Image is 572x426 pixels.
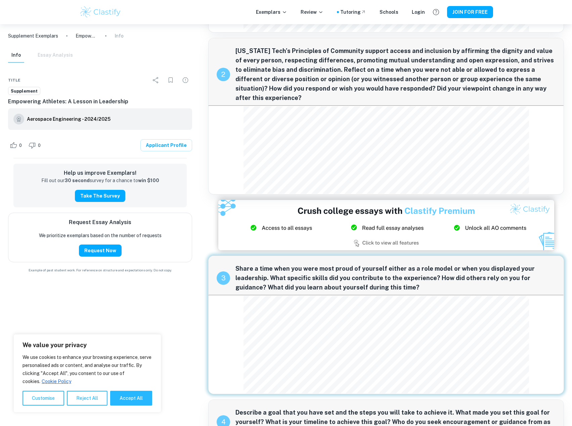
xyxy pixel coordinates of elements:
div: Like [8,140,26,151]
button: Request Now [79,245,122,257]
div: We value your privacy [13,334,161,413]
span: 0 [15,142,26,149]
h6: Help us improve Exemplars! [19,169,181,177]
span: 0 [34,142,44,149]
p: We prioritize exemplars based on the number of requests [39,232,162,239]
strong: 30 second [64,178,90,183]
div: Report issue [179,73,192,87]
h6: Empowering Athletes: A Lesson in Leadership [8,98,192,106]
a: Supplement Exemplars [8,32,58,40]
a: Schools [380,8,398,16]
img: Clastify logo [79,5,122,19]
p: We use cookies to enhance your browsing experience, serve personalised ads or content, and analys... [23,353,152,385]
button: Help and Feedback [430,6,442,18]
div: recipe [217,271,230,285]
button: Take the Survey [75,190,125,202]
div: Dislike [27,140,44,151]
p: Empowering Athletes: A Lesson in Leadership [76,32,97,40]
span: Title [8,77,20,83]
p: Exemplars [256,8,287,16]
a: Tutoring [340,8,366,16]
a: Supplement [8,87,40,95]
p: Info [115,32,124,40]
span: Example of past student work. For reference on structure and expectations only. Do not copy. [8,268,192,273]
strong: win $100 [138,178,159,183]
button: Customise [23,391,64,406]
div: Bookmark [164,73,177,87]
button: Accept All [110,391,152,406]
p: Review [301,8,323,16]
span: [US_STATE] Tech’s Principles of Community support access and inclusion by affirming the dignity a... [235,46,556,103]
a: Login [412,8,425,16]
img: Ad [218,200,554,250]
button: JOIN FOR FREE [447,6,493,18]
p: Fill out our survey for a chance to [41,177,159,184]
button: Reject All [67,391,107,406]
h6: Request Essay Analysis [69,218,131,226]
a: Applicant Profile [140,139,192,151]
h6: Aerospace Engineering - 2024/2025 [27,115,111,123]
a: Aerospace Engineering - 2024/2025 [27,114,111,124]
span: Share a time when you were most proud of yourself either as a role model or when you displayed yo... [235,264,556,292]
p: We value your privacy [23,341,152,349]
span: Supplement [8,88,40,95]
a: Cookie Policy [41,378,72,384]
div: Share [149,73,163,87]
div: recipe [217,68,230,81]
button: Info [8,48,24,63]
